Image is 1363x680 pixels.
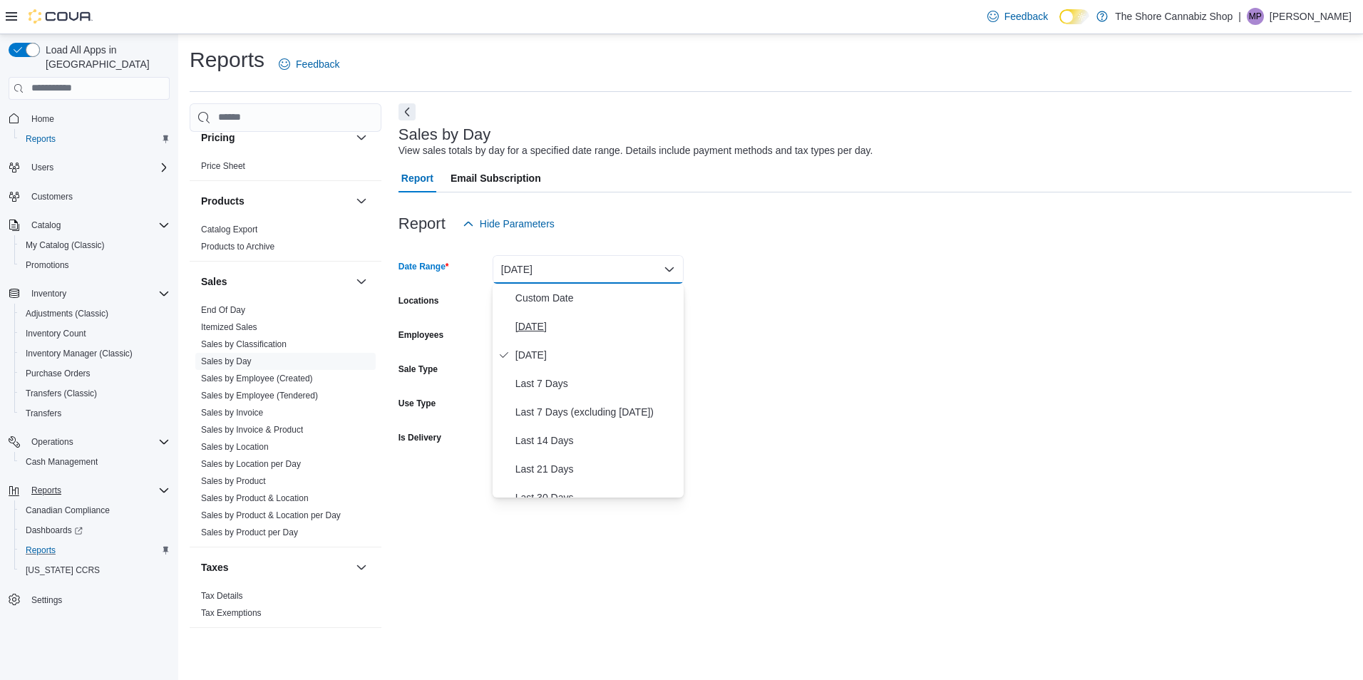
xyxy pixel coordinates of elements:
span: Washington CCRS [20,562,170,579]
a: Promotions [20,257,75,274]
button: Sales [201,274,350,289]
p: [PERSON_NAME] [1270,8,1352,25]
h3: Sales [201,274,227,289]
button: My Catalog (Classic) [14,235,175,255]
label: Locations [398,295,439,306]
label: Use Type [398,398,436,409]
input: Dark Mode [1059,9,1089,24]
label: Employees [398,329,443,341]
span: Last 14 Days [515,432,678,449]
button: Customers [3,186,175,207]
a: Transfers [20,405,67,422]
span: Sales by Location [201,441,269,453]
span: Reports [26,482,170,499]
div: Products [190,221,381,261]
span: Purchase Orders [20,365,170,382]
button: Pricing [201,130,350,145]
span: Operations [26,433,170,450]
button: Products [201,194,350,208]
a: Itemized Sales [201,322,257,332]
label: Date Range [398,261,449,272]
span: Canadian Compliance [26,505,110,516]
button: Promotions [14,255,175,275]
span: Dashboards [20,522,170,539]
button: Canadian Compliance [14,500,175,520]
nav: Complex example [9,103,170,647]
span: Email Subscription [451,164,541,192]
span: Settings [31,594,62,606]
span: Reports [20,130,170,148]
button: Inventory Manager (Classic) [14,344,175,364]
button: Settings [3,589,175,609]
button: Reports [14,540,175,560]
a: Sales by Location per Day [201,459,301,469]
span: Report [401,164,433,192]
button: Inventory Count [14,324,175,344]
a: [US_STATE] CCRS [20,562,106,579]
span: Feedback [296,57,339,71]
a: Sales by Product [201,476,266,486]
a: Adjustments (Classic) [20,305,114,322]
span: Last 7 Days (excluding [DATE]) [515,403,678,421]
span: Dashboards [26,525,83,536]
button: Operations [3,432,175,452]
span: Sales by Invoice & Product [201,424,303,436]
a: Catalog Export [201,225,257,235]
span: Custom Date [515,289,678,306]
a: Cash Management [20,453,103,470]
span: Users [26,159,170,176]
a: Sales by Employee (Tendered) [201,391,318,401]
span: Tax Exemptions [201,607,262,619]
button: Catalog [26,217,66,234]
span: Reports [26,545,56,556]
button: Hide Parameters [457,210,560,238]
a: Canadian Compliance [20,502,115,519]
h1: Reports [190,46,264,74]
span: Sales by Product per Day [201,527,298,538]
span: Inventory Count [20,325,170,342]
button: Users [26,159,59,176]
span: Last 7 Days [515,375,678,392]
span: Sales by Employee (Created) [201,373,313,384]
span: Hide Parameters [480,217,555,231]
span: Sales by Day [201,356,252,367]
a: Reports [20,542,61,559]
a: Reports [20,130,61,148]
span: Cash Management [26,456,98,468]
button: Pricing [353,129,370,146]
span: Customers [31,191,73,202]
span: Adjustments (Classic) [26,308,108,319]
a: Sales by Invoice [201,408,263,418]
label: Is Delivery [398,432,441,443]
span: Price Sheet [201,160,245,172]
span: My Catalog (Classic) [26,239,105,251]
span: Last 30 Days [515,489,678,506]
a: End Of Day [201,305,245,315]
a: Dashboards [14,520,175,540]
span: Transfers [26,408,61,419]
span: Reports [20,542,170,559]
span: Transfers (Classic) [20,385,170,402]
span: Home [31,113,54,125]
button: Inventory [26,285,72,302]
span: Customers [26,187,170,205]
button: Next [398,103,416,120]
span: [US_STATE] CCRS [26,565,100,576]
span: Load All Apps in [GEOGRAPHIC_DATA] [40,43,170,71]
a: Customers [26,188,78,205]
a: My Catalog (Classic) [20,237,110,254]
button: Products [353,192,370,210]
a: Sales by Invoice & Product [201,425,303,435]
span: MP [1249,8,1262,25]
button: Transfers [14,403,175,423]
span: Transfers [20,405,170,422]
div: Pricing [190,158,381,180]
button: Taxes [201,560,350,575]
span: Inventory Manager (Classic) [26,348,133,359]
span: [DATE] [515,346,678,364]
a: Home [26,110,60,128]
span: Catalog [26,217,170,234]
a: Purchase Orders [20,365,96,382]
span: Promotions [26,259,69,271]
